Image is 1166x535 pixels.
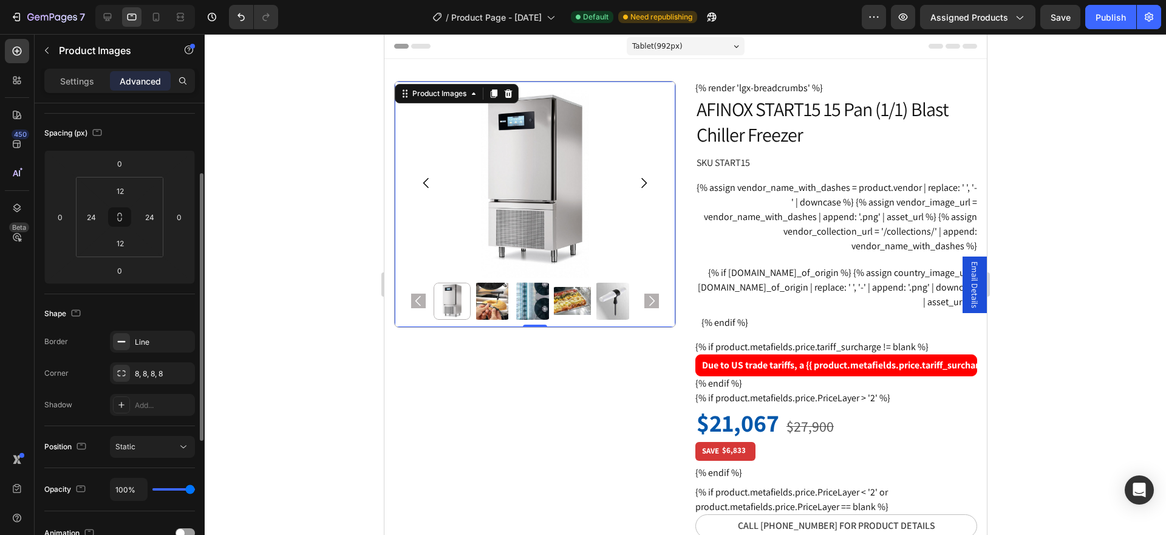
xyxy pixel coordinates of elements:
div: Opacity [44,481,88,498]
button: Carousel Next Arrow [252,142,267,156]
input: Auto [111,478,147,500]
span: Email Details [584,227,596,274]
button: 7 [5,5,90,29]
input: xl [82,208,100,226]
button: Publish [1085,5,1136,29]
button: Carousel Back Arrow [35,142,49,156]
span: Need republishing [630,12,692,22]
img: AFINOX START15 15 Pan (1/1) Blast Chiller Freezer [25,55,276,244]
div: $27,900 [401,382,451,403]
div: Border [44,336,68,347]
div: Position [44,439,89,455]
div: Add... [135,400,192,411]
div: 450 [12,129,29,139]
div: Spacing (px) [44,125,104,142]
p: Product Images [59,43,162,58]
div: {% if product.metafields.price.PriceLayer > '2' %} [311,357,593,371]
div: {% assign vendor_name_with_dashes = product.vendor | replace: ' ', '-' | downcase %} {% assign ve... [311,147,593,296]
span: / [446,11,449,24]
button: Carousel Next Arrow [260,260,274,274]
div: Line [135,337,192,348]
a: Call [PHONE_NUMBER] for Product Details [311,480,593,504]
h1: AFINOX START15 15 Pan (1/1) Blast Chiller Freezer [311,61,593,114]
div: $6,833 [336,410,363,423]
div: {% if product.metafields.price.tariff_surcharge != blank %} {% endif %} [311,306,593,357]
span: Default [583,12,609,22]
div: Undo/Redo [229,5,278,29]
span: Save [1051,12,1071,22]
div: Corner [44,368,69,379]
img: AFINOX START15 15 Pan (1/1) Blast Chiller Freezer [89,249,126,286]
iframe: Design area [384,34,987,535]
p: Advanced [120,75,161,88]
button: Carousel Back Arrow [27,260,41,274]
input: m [108,234,132,252]
div: Product Images [26,54,84,65]
div: SAVE [316,410,336,424]
div: Publish [1096,11,1126,24]
div: 8, 8, 8, 8 [135,368,192,379]
h4: SKU START15 [311,119,593,139]
img: AFINOX START15 15 Pan (1/1) Blast Chiller Freezer [169,249,206,286]
div: Shadow [44,399,72,410]
span: Tablet ( 992 px) [248,6,298,18]
div: $21,067 [311,371,396,406]
input: 0 [51,208,69,226]
input: 12px [108,182,132,200]
span: Static [115,442,135,451]
input: 0 [107,154,132,173]
input: 0 [107,261,132,280]
span: Product Page - [DATE] [451,11,542,24]
p: 7 [80,10,85,24]
img: AFINOX START15 15 Pan (1/1) Blast Chiller Freezer [210,249,247,286]
div: {% endif %} [311,432,593,446]
img: AFINOX START15 15 Pan (1/1) Blast Chiller Freezer [129,249,166,286]
p: Settings [60,75,94,88]
div: Open Intercom Messenger [1125,475,1154,505]
div: Shape [44,306,83,322]
input: 24px [140,208,159,226]
button: Static [110,436,195,458]
div: {% if product.metafields.price.PriceLayer < '2' or product.metafields.price.PriceLayer == blank %} [311,451,593,480]
div: Beta [9,223,29,232]
p: Due to US trade tariffs, a {{ product.metafields.price.tariff_surcharge }}% surcharge will be add... [318,324,586,339]
p: Call [PHONE_NUMBER] for Product Details [353,483,551,501]
button: Assigned Products [920,5,1035,29]
button: Save [1040,5,1080,29]
span: Assigned Products [930,11,1008,24]
input: 0 [170,208,188,226]
div: {% render 'lgx-breadcrumbs' %} [311,47,593,61]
